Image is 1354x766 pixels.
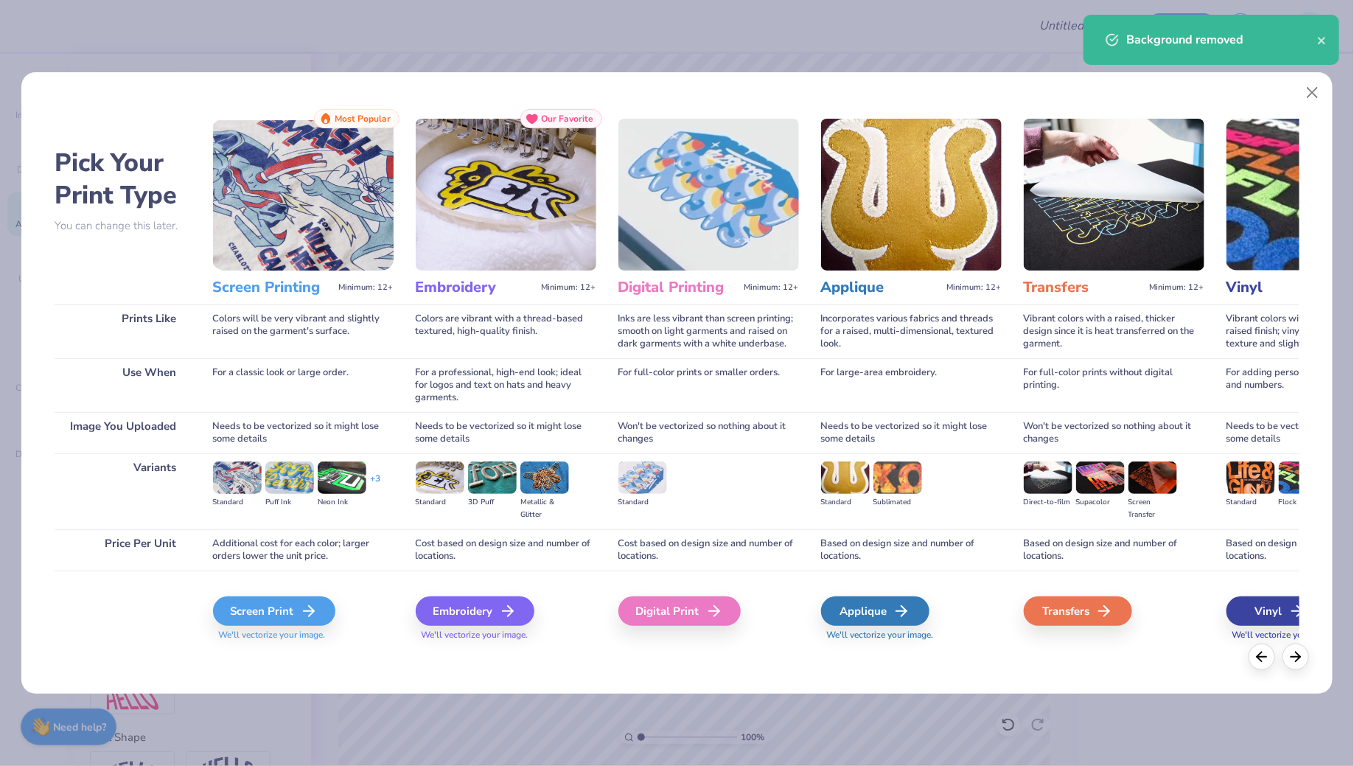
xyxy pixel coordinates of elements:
div: Cost based on design size and number of locations. [618,529,799,571]
img: Direct-to-film [1024,462,1072,494]
img: Screen Transfer [1128,462,1177,494]
span: Minimum: 12+ [339,282,394,293]
div: Use When [55,358,191,412]
div: Colors will be very vibrant and slightly raised on the garment's surface. [213,304,394,358]
h3: Transfers [1024,278,1144,297]
img: Screen Printing [213,119,394,271]
span: We'll vectorize your image. [213,629,394,641]
div: Needs to be vectorized so it might lose some details [416,412,596,453]
img: Embroidery [416,119,596,271]
h3: Embroidery [416,278,536,297]
span: Most Popular [335,114,391,124]
h2: Pick Your Print Type [55,147,191,212]
div: Won't be vectorized so nothing about it changes [618,412,799,453]
img: Digital Printing [618,119,799,271]
span: Minimum: 12+ [542,282,596,293]
div: Standard [213,496,262,509]
img: Standard [1226,462,1275,494]
div: + 3 [370,473,380,498]
div: Colors are vibrant with a thread-based textured, high-quality finish. [416,304,596,358]
span: We'll vectorize your image. [416,629,596,641]
img: Flock [1279,462,1327,494]
img: Standard [213,462,262,494]
p: You can change this later. [55,220,191,232]
div: Supacolor [1076,496,1125,509]
div: Digital Print [618,596,741,626]
div: For a classic look or large order. [213,358,394,412]
div: Cost based on design size and number of locations. [416,529,596,571]
div: Prints Like [55,304,191,358]
div: For large-area embroidery. [821,358,1002,412]
img: Sublimated [873,462,922,494]
h3: Screen Printing [213,278,333,297]
button: Close [1299,79,1327,107]
div: Based on design size and number of locations. [1024,529,1204,571]
img: Neon Ink [318,462,366,494]
img: Standard [416,462,464,494]
div: Price Per Unit [55,529,191,571]
h3: Vinyl [1226,278,1347,297]
span: Minimum: 12+ [947,282,1002,293]
div: Flock [1279,496,1327,509]
div: Standard [1226,496,1275,509]
div: Applique [821,596,929,626]
div: Direct-to-film [1024,496,1072,509]
div: Incorporates various fabrics and threads for a raised, multi-dimensional, textured look. [821,304,1002,358]
div: Inks are less vibrant than screen printing; smooth on light garments and raised on dark garments ... [618,304,799,358]
div: Sublimated [873,496,922,509]
div: Image You Uploaded [55,412,191,453]
div: For full-color prints or smaller orders. [618,358,799,412]
button: close [1317,31,1327,49]
div: Embroidery [416,596,534,626]
h3: Digital Printing [618,278,739,297]
div: Needs to be vectorized so it might lose some details [213,412,394,453]
span: We'll vectorize your image. [821,629,1002,641]
img: Transfers [1024,119,1204,271]
span: Minimum: 12+ [744,282,799,293]
div: Won't be vectorized so nothing about it changes [1024,412,1204,453]
div: Neon Ink [318,496,366,509]
div: Vibrant colors with a raised, thicker design since it is heat transferred on the garment. [1024,304,1204,358]
img: Standard [618,462,667,494]
div: Variants [55,453,191,529]
img: Supacolor [1076,462,1125,494]
div: Based on design size and number of locations. [821,529,1002,571]
div: Additional cost for each color; larger orders lower the unit price. [213,529,394,571]
div: 3D Puff [468,496,517,509]
img: Metallic & Glitter [520,462,569,494]
div: For a professional, high-end look; ideal for logos and text on hats and heavy garments. [416,358,596,412]
div: Standard [821,496,870,509]
img: Applique [821,119,1002,271]
span: Our Favorite [542,114,594,124]
img: Standard [821,462,870,494]
div: For full-color prints without digital printing. [1024,358,1204,412]
div: Background removed [1126,31,1317,49]
div: Needs to be vectorized so it might lose some details [821,412,1002,453]
div: Vinyl [1226,596,1335,626]
div: Screen Print [213,596,335,626]
span: Minimum: 12+ [1150,282,1204,293]
h3: Applique [821,278,941,297]
div: Puff Ink [265,496,314,509]
div: Standard [618,496,667,509]
div: Standard [416,496,464,509]
div: Screen Transfer [1128,496,1177,521]
img: Puff Ink [265,462,314,494]
img: 3D Puff [468,462,517,494]
div: Transfers [1024,596,1132,626]
div: Metallic & Glitter [520,496,569,521]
